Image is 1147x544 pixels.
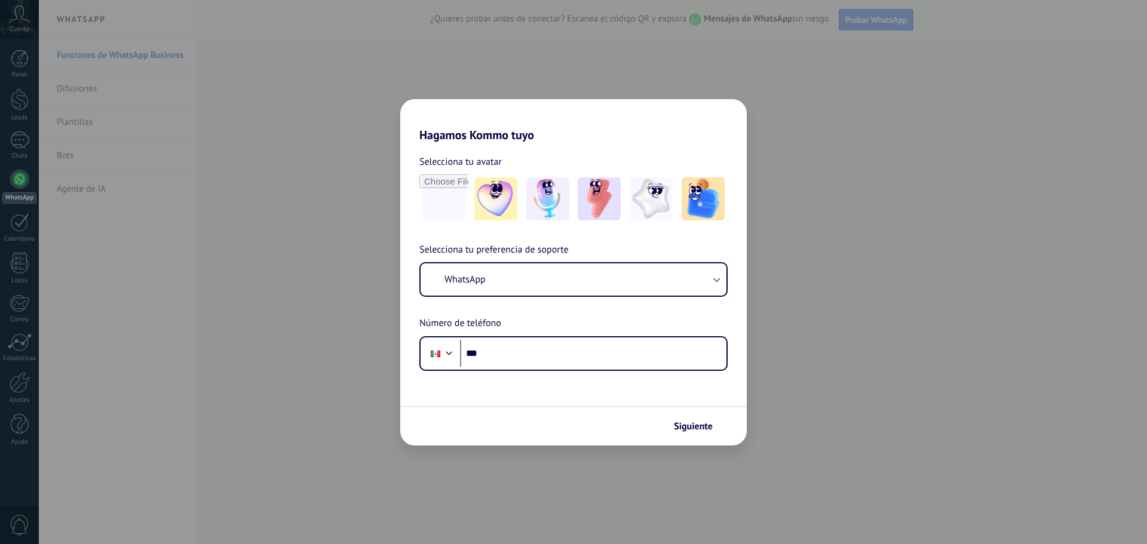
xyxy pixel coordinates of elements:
span: Número de teléfono [419,316,501,331]
button: WhatsApp [421,263,726,296]
h2: Hagamos Kommo tuyo [400,99,747,142]
img: -2.jpeg [526,177,569,220]
span: Selecciona tu avatar [419,154,502,170]
button: Siguiente [668,416,729,437]
span: Siguiente [674,422,713,431]
div: Mexico: + 52 [424,341,447,366]
img: -5.jpeg [682,177,725,220]
img: -4.jpeg [630,177,673,220]
img: -3.jpeg [578,177,621,220]
span: Selecciona tu preferencia de soporte [419,242,569,258]
span: WhatsApp [444,273,486,285]
img: -1.jpeg [474,177,517,220]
